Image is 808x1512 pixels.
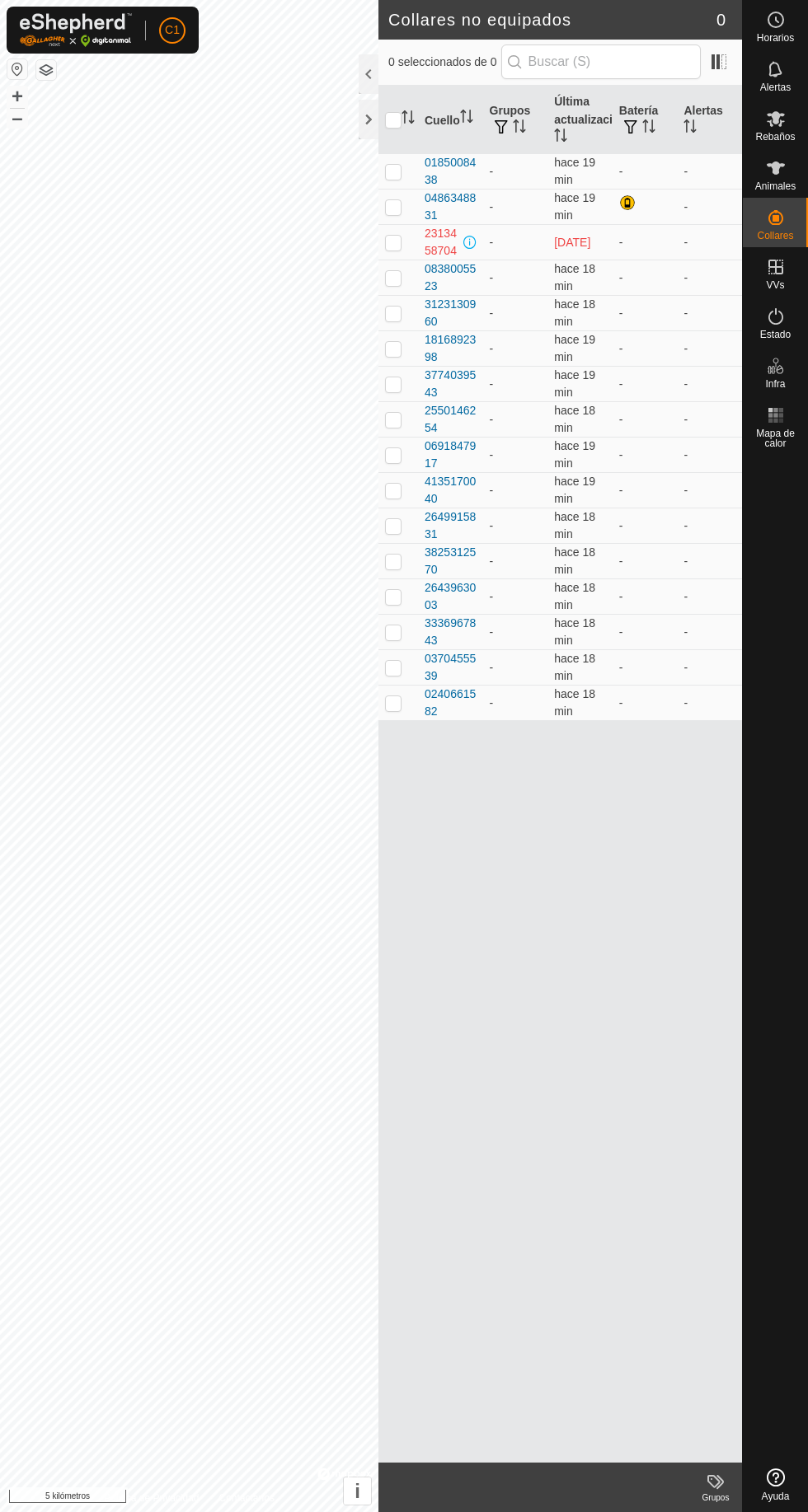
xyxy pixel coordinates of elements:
font: 0185008438 [425,156,476,186]
font: - [619,342,623,355]
font: hace 18 min [554,510,595,541]
font: VVs [766,279,784,291]
font: - [619,448,623,461]
font: - [684,555,688,568]
font: - [684,165,688,178]
font: - [619,377,623,391]
font: Contáctanos [219,1492,275,1504]
font: Grupos [490,104,531,117]
font: - [490,661,494,674]
font: Collares [757,230,793,241]
font: hace 18 min [554,404,595,434]
font: hace 18 min [554,581,595,611]
font: 3123130960 [425,297,476,328]
font: 0691847917 [425,439,476,470]
font: 2643963003 [425,581,476,611]
font: - [490,696,494,709]
font: hace 19 min [554,333,595,363]
font: - [490,448,494,461]
span: 11 de septiembre de 2025, 10:35 [554,652,595,682]
font: - [684,271,688,284]
a: Contáctanos [219,1491,275,1505]
a: Ayuda [743,1462,808,1508]
font: - [684,236,688,249]
font: – [12,106,22,129]
font: hace 18 min [554,687,595,718]
font: 0486348831 [425,191,476,222]
font: - [619,271,623,284]
font: 3336967843 [425,616,476,647]
font: 0 seleccionados de 0 [388,55,497,68]
font: - [619,590,623,603]
font: 0 [716,11,726,29]
font: 4135170040 [425,475,476,505]
button: + [7,87,27,106]
font: 2649915831 [425,510,476,541]
font: Política de Privacidad [104,1492,199,1504]
p-sorticon: Activar para ordenar [402,113,415,126]
font: Rebaños [755,131,795,143]
font: - [619,519,623,532]
font: hace 18 min [554,652,595,682]
p-sorticon: Activar para ordenar [554,131,567,144]
font: i [355,1480,360,1502]
font: 0370455539 [425,652,476,682]
font: - [684,448,688,461]
font: - [490,590,494,603]
p-sorticon: Activar para ordenar [684,122,697,135]
font: - [490,236,494,249]
span: 11 de septiembre de 2025, 10:35 [554,439,595,470]
button: i [344,1477,371,1505]
font: hace 19 min [554,191,595,222]
span: 11 de septiembre de 2025, 10:36 [554,262,595,293]
font: - [684,377,688,391]
font: hace 19 min [554,439,595,470]
font: - [490,519,494,532]
font: Alertas [760,82,791,93]
font: - [684,661,688,674]
font: 2550146254 [425,404,476,434]
span: 11 de septiembre de 2025, 10:35 [554,333,595,363]
font: hace 18 min [554,262,595,293]
p-sorticon: Activar para ordenar [513,122,526,135]
font: Mapa de calor [756,428,795,449]
span: 11 de septiembre de 2025, 10:36 [554,297,595,328]
font: - [490,484,494,497]
font: - [684,625,688,639]
font: Grupos [702,1493,730,1502]
font: hace 18 min [554,297,595,328]
font: Animales [755,180,796,192]
font: - [619,484,623,497]
p-sorticon: Activar para ordenar [642,122,655,135]
font: - [490,377,494,391]
span: 11 de septiembre de 2025, 10:35 [554,510,595,541]
font: 3825312570 [425,545,476,576]
font: hace 18 min [554,616,595,647]
img: Logotipo de Gallagher [20,13,132,47]
font: - [684,342,688,355]
font: - [619,555,623,568]
font: hace 18 min [554,545,595,576]
font: - [619,236,623,249]
font: Collares no equipados [388,11,571,29]
font: hace 19 min [554,368,595,399]
font: Horarios [757,32,794,44]
font: - [490,307,494,320]
input: Buscar (S) [501,44,701,79]
font: - [619,661,623,674]
font: 0838005523 [425,262,476,293]
font: - [684,590,688,603]
font: Batería [619,104,658,117]
button: – [7,108,27,128]
font: Ayuda [762,1491,790,1502]
span: 11 de septiembre de 2025, 10:36 [554,404,595,434]
font: Alertas [684,104,722,117]
font: - [619,696,623,709]
button: Capas del Mapa [36,60,56,80]
font: 2313458704 [425,227,457,257]
span: 11 de septiembre de 2025, 10:35 [554,545,595,576]
font: [DATE] [554,236,590,249]
font: - [490,625,494,639]
p-sorticon: Activar para ordenar [460,112,473,125]
font: - [684,200,688,213]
